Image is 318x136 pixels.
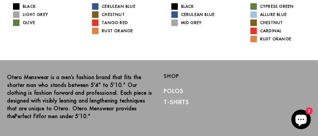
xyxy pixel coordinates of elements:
[171,11,234,18] a: Cerulean Blue
[13,3,76,10] a: Black
[92,28,155,34] a: Rust Orange
[92,11,155,18] a: Chestnut
[250,20,313,26] a: Chestnut
[250,3,313,10] a: Cypress Green
[13,11,76,18] a: Light Grey
[164,88,184,94] a: Polos
[92,20,155,26] a: Tango Red
[92,3,155,10] a: Cerulean Blue
[250,28,313,34] a: Cardinal
[13,20,76,26] a: Olive
[171,3,234,10] a: Black
[15,113,39,119] strong: Perfect Fit
[164,73,311,79] h2: Shop
[164,99,189,105] a: T-Shirts
[289,110,313,131] inbox-online-store-chat: Shopify online store chat
[171,20,234,26] a: Mid Grey
[250,11,313,18] a: Allure Blue
[250,36,313,42] a: Rust Orange
[7,73,154,120] p: Otero Menswear is a men’s fashion brand that fits the shorter man who stands between 5’4” to 5’10...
